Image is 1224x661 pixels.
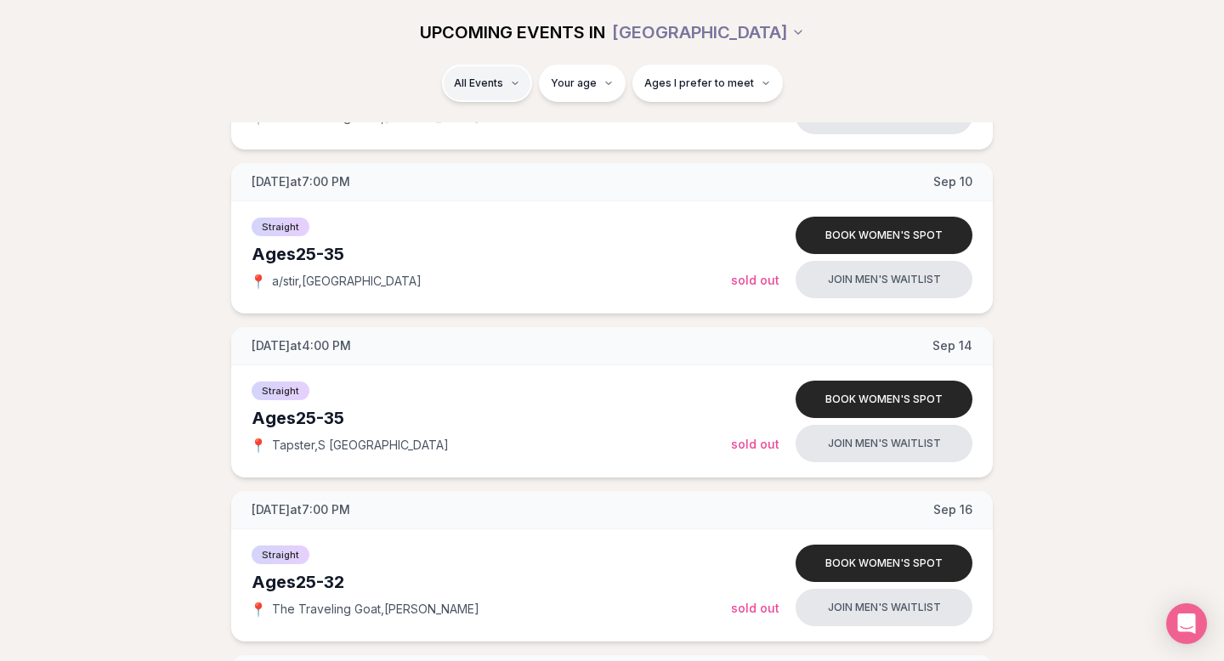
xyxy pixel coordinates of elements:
[932,337,972,354] span: Sep 14
[796,261,972,298] button: Join men's waitlist
[252,110,265,124] span: 📍
[731,437,779,451] span: Sold Out
[612,14,805,51] button: [GEOGRAPHIC_DATA]
[551,76,597,90] span: Your age
[252,501,350,518] span: [DATE] at 7:00 PM
[252,438,265,452] span: 📍
[252,337,351,354] span: [DATE] at 4:00 PM
[252,570,731,594] div: Ages 25-32
[796,545,972,582] button: Book women's spot
[252,545,309,564] span: Straight
[252,274,265,288] span: 📍
[272,273,422,290] span: a/stir , [GEOGRAPHIC_DATA]
[933,173,972,190] span: Sep 10
[252,173,350,190] span: [DATE] at 7:00 PM
[252,381,309,400] span: Straight
[272,601,479,618] span: The Traveling Goat , [PERSON_NAME]
[252,242,731,266] div: Ages 25-35
[731,601,779,615] span: Sold Out
[454,76,503,90] span: All Events
[252,602,265,616] span: 📍
[632,65,783,102] button: Ages I prefer to meet
[252,406,731,430] div: Ages 25-35
[796,425,972,462] button: Join men's waitlist
[731,273,779,287] span: Sold Out
[442,65,532,102] button: All Events
[796,589,972,626] button: Join men's waitlist
[796,217,972,254] button: Book women's spot
[539,65,626,102] button: Your age
[1166,603,1207,644] div: Open Intercom Messenger
[420,20,605,44] span: UPCOMING EVENTS IN
[272,437,449,454] span: Tapster , S [GEOGRAPHIC_DATA]
[796,381,972,418] button: Book women's spot
[252,218,309,236] span: Straight
[933,501,972,518] span: Sep 16
[644,76,754,90] span: Ages I prefer to meet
